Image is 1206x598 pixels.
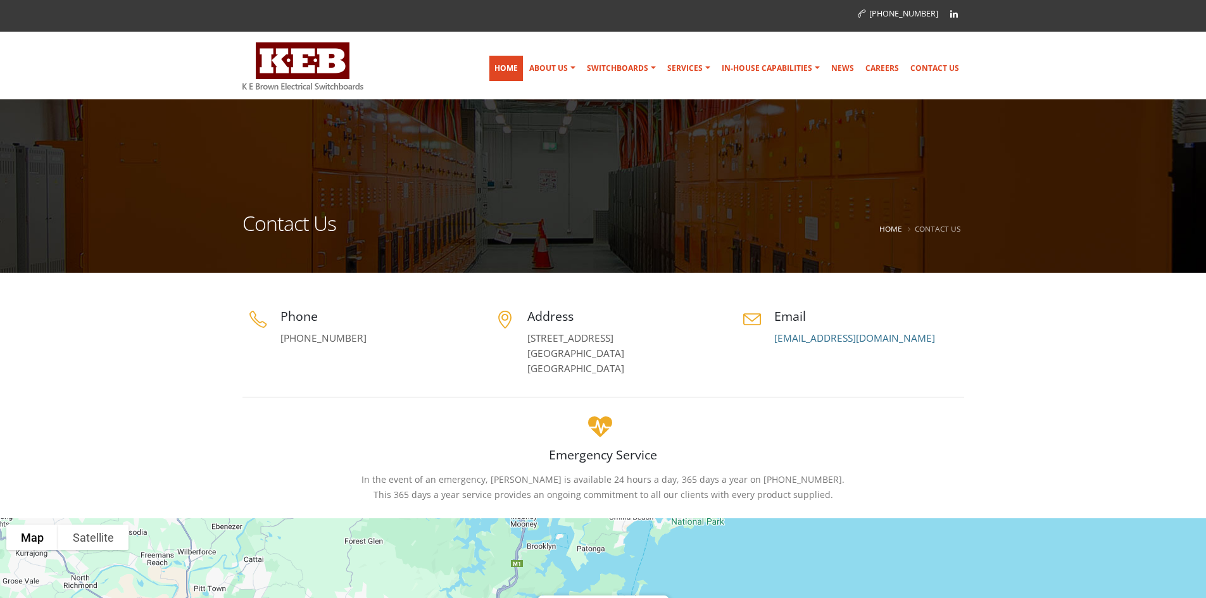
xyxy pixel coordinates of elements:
h1: Contact Us [242,213,336,249]
a: [PHONE_NUMBER] [280,332,367,345]
a: Linkedin [945,4,964,23]
img: K E Brown Electrical Switchboards [242,42,363,90]
a: In-house Capabilities [717,56,825,81]
a: Services [662,56,715,81]
h4: Emergency Service [242,446,964,463]
a: Home [489,56,523,81]
a: [STREET_ADDRESS][GEOGRAPHIC_DATA][GEOGRAPHIC_DATA] [527,332,624,375]
h4: Phone [280,308,470,325]
p: In the event of an emergency, [PERSON_NAME] is available 24 hours a day, 365 days a year on [PHON... [242,472,964,502]
a: Home [879,223,902,234]
a: Switchboards [582,56,661,81]
a: [EMAIL_ADDRESS][DOMAIN_NAME] [774,332,935,345]
a: Careers [860,56,904,81]
a: Contact Us [905,56,964,81]
a: News [826,56,859,81]
button: Show street map [6,525,58,550]
a: About Us [524,56,581,81]
li: Contact Us [905,221,961,237]
a: [PHONE_NUMBER] [858,8,938,19]
button: Show satellite imagery [58,525,129,550]
h4: Address [527,308,717,325]
h4: Email [774,308,964,325]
